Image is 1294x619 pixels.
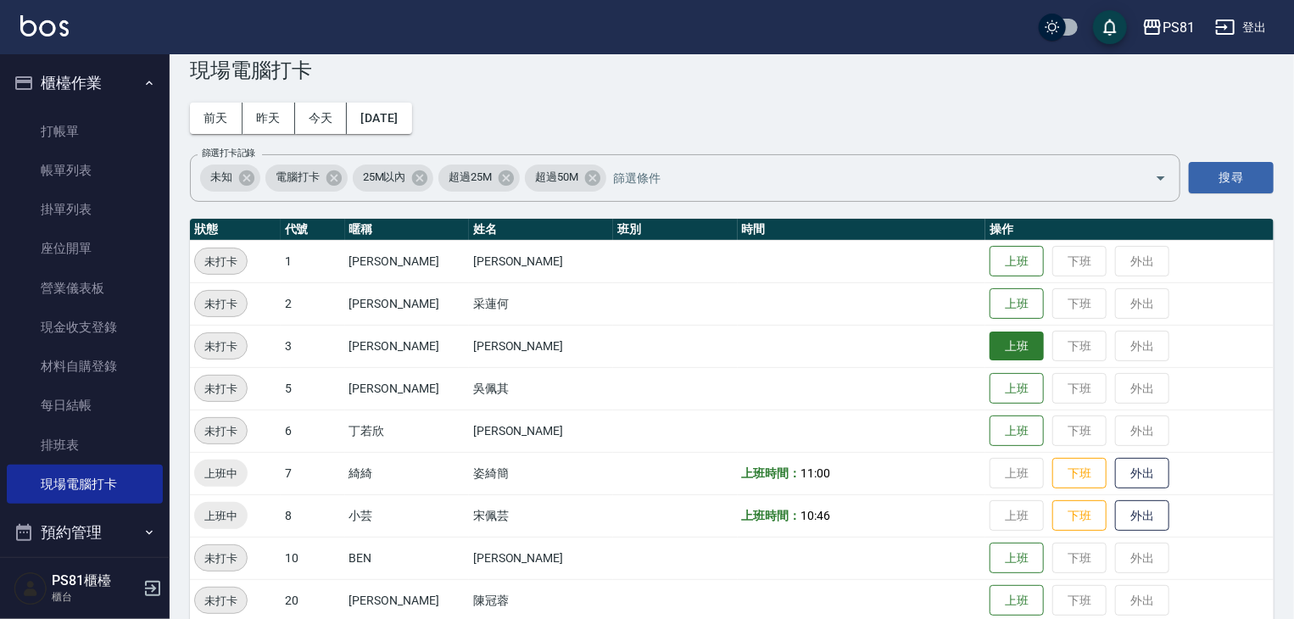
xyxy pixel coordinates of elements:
img: Person [14,572,47,605]
div: 25M以內 [353,165,434,192]
div: 未知 [200,165,260,192]
span: 未打卡 [195,337,247,355]
div: 電腦打卡 [265,165,348,192]
a: 營業儀表板 [7,269,163,308]
td: 2 [281,282,345,325]
td: BEN [345,537,469,579]
button: Open [1147,165,1174,192]
button: 預約管理 [7,510,163,555]
button: 下班 [1052,458,1107,489]
a: 打帳單 [7,112,163,151]
td: 采蓮何 [469,282,613,325]
td: [PERSON_NAME] [469,537,613,579]
h5: PS81櫃檯 [52,572,138,589]
td: [PERSON_NAME] [469,410,613,452]
a: 排班表 [7,426,163,465]
td: [PERSON_NAME] [345,282,469,325]
button: 上班 [990,543,1044,574]
span: 未知 [200,169,243,186]
button: 外出 [1115,458,1169,489]
td: 5 [281,367,345,410]
button: save [1093,10,1127,44]
p: 櫃台 [52,589,138,605]
button: 前天 [190,103,243,134]
span: 超過25M [438,169,502,186]
a: 材料自購登錄 [7,347,163,386]
button: 上班 [990,585,1044,616]
span: 未打卡 [195,422,247,440]
b: 上班時間： [742,466,801,480]
span: 11:00 [800,466,830,480]
span: 未打卡 [195,549,247,567]
td: 8 [281,494,345,537]
td: [PERSON_NAME] [345,367,469,410]
th: 代號 [281,219,345,241]
a: 掛單列表 [7,190,163,229]
h3: 現場電腦打卡 [190,59,1274,82]
span: 未打卡 [195,592,247,610]
span: 25M以內 [353,169,416,186]
th: 狀態 [190,219,281,241]
div: PS81 [1163,17,1195,38]
td: 小芸 [345,494,469,537]
a: 每日結帳 [7,386,163,425]
button: 上班 [990,415,1044,447]
td: 宋佩芸 [469,494,613,537]
span: 未打卡 [195,295,247,313]
b: 上班時間： [742,509,801,522]
img: Logo [20,15,69,36]
td: 吳佩其 [469,367,613,410]
button: 上班 [990,332,1044,361]
th: 暱稱 [345,219,469,241]
th: 操作 [985,219,1274,241]
label: 篩選打卡記錄 [202,147,255,159]
button: 搜尋 [1189,162,1274,193]
th: 時間 [738,219,986,241]
button: 櫃檯作業 [7,61,163,105]
button: 今天 [295,103,348,134]
div: 超過50M [525,165,606,192]
td: 丁若欣 [345,410,469,452]
span: 未打卡 [195,380,247,398]
span: 上班中 [194,507,248,525]
button: 上班 [990,246,1044,277]
td: [PERSON_NAME] [345,325,469,367]
a: 現金收支登錄 [7,308,163,347]
td: 姿綺簡 [469,452,613,494]
td: [PERSON_NAME] [469,325,613,367]
th: 姓名 [469,219,613,241]
span: 超過50M [525,169,588,186]
button: 外出 [1115,500,1169,532]
td: 6 [281,410,345,452]
span: 上班中 [194,465,248,482]
a: 座位開單 [7,229,163,268]
a: 現場電腦打卡 [7,465,163,504]
th: 班別 [613,219,737,241]
button: 上班 [990,288,1044,320]
button: 登出 [1208,12,1274,43]
button: 上班 [990,373,1044,404]
span: 10:46 [800,509,830,522]
button: 下班 [1052,500,1107,532]
td: 綺綺 [345,452,469,494]
td: [PERSON_NAME] [345,240,469,282]
div: 超過25M [438,165,520,192]
span: 未打卡 [195,253,247,270]
td: [PERSON_NAME] [469,240,613,282]
button: [DATE] [347,103,411,134]
td: 10 [281,537,345,579]
a: 帳單列表 [7,151,163,190]
td: 1 [281,240,345,282]
button: 昨天 [243,103,295,134]
button: 報表及分析 [7,555,163,599]
td: 3 [281,325,345,367]
span: 電腦打卡 [265,169,330,186]
td: 7 [281,452,345,494]
button: PS81 [1135,10,1202,45]
input: 篩選條件 [609,163,1125,192]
